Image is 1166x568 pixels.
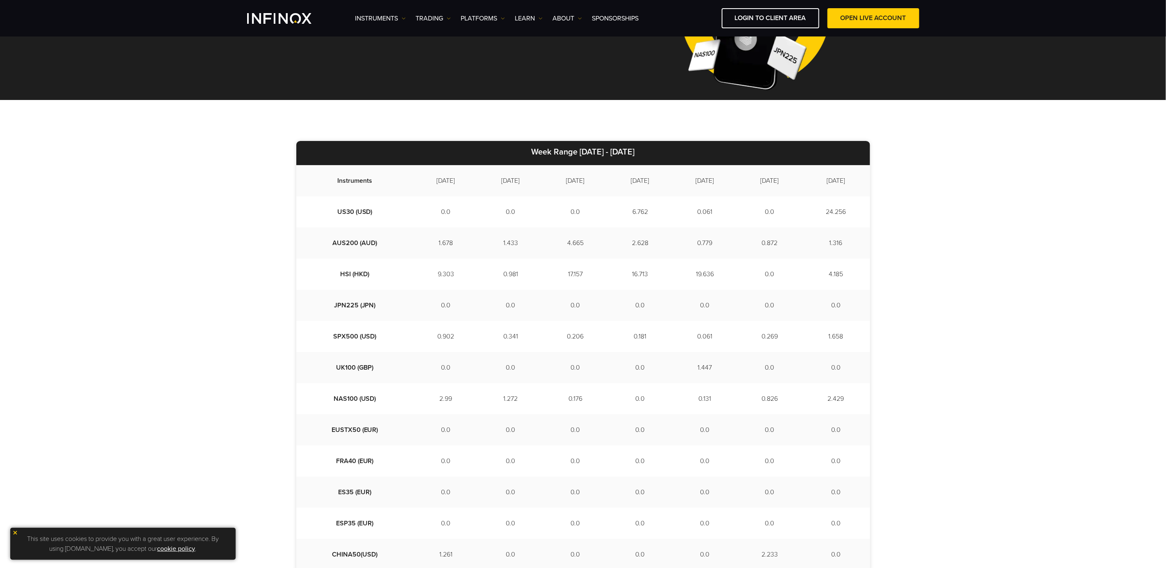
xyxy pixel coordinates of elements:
td: 0.0 [737,477,802,508]
a: TRADING [416,14,451,23]
td: 0.0 [608,352,673,383]
td: 0.872 [737,227,802,259]
strong: [DATE] - [DATE] [580,147,635,157]
td: 6.762 [608,196,673,227]
td: 24.256 [802,196,870,227]
a: PLATFORMS [461,14,505,23]
td: 0.0 [737,196,802,227]
td: 0.0 [673,414,737,445]
td: 0.0 [802,508,870,539]
td: 0.0 [802,352,870,383]
td: Instruments [296,165,414,196]
td: 0.0 [478,414,543,445]
td: 0.061 [673,321,737,352]
td: EUSTX50 (EUR) [296,414,414,445]
a: OPEN LIVE ACCOUNT [827,8,919,28]
td: 0.826 [737,383,802,414]
td: 0.0 [414,477,478,508]
td: 0.0 [673,477,737,508]
td: 1.433 [478,227,543,259]
td: 0.181 [608,321,673,352]
td: 1.272 [478,383,543,414]
a: LOGIN TO CLIENT AREA [722,8,819,28]
td: 0.981 [478,259,543,290]
td: 19.636 [673,259,737,290]
td: 4.665 [543,227,608,259]
td: 0.0 [478,445,543,477]
a: SPONSORSHIPS [592,14,639,23]
td: 4.185 [802,259,870,290]
td: 0.0 [608,445,673,477]
td: AUS200 (AUD) [296,227,414,259]
td: 2.99 [414,383,478,414]
td: 0.0 [802,445,870,477]
td: 0.0 [737,508,802,539]
td: ES35 (EUR) [296,477,414,508]
td: 0.0 [608,414,673,445]
td: 0.131 [673,383,737,414]
td: 0.0 [802,290,870,321]
td: 0.0 [543,196,608,227]
a: Learn [515,14,543,23]
td: JPN225 (JPN) [296,290,414,321]
td: [DATE] [737,165,802,196]
td: [DATE] [414,165,478,196]
td: ESP35 (EUR) [296,508,414,539]
td: 0.0 [414,445,478,477]
td: 0.0 [737,352,802,383]
td: 0.0 [543,414,608,445]
td: 0.0 [414,196,478,227]
td: 0.0 [543,352,608,383]
td: 0.269 [737,321,802,352]
td: FRA40 (EUR) [296,445,414,477]
img: yellow close icon [12,530,18,536]
td: 1.658 [802,321,870,352]
td: 0.061 [673,196,737,227]
td: [DATE] [543,165,608,196]
a: INFINOX Logo [247,13,331,24]
td: HSI (HKD) [296,259,414,290]
td: 0.0 [608,383,673,414]
a: ABOUT [553,14,582,23]
strong: Week Range [532,147,578,157]
td: 1.678 [414,227,478,259]
td: 0.0 [478,508,543,539]
td: 0.902 [414,321,478,352]
td: 0.176 [543,383,608,414]
td: 1.447 [673,352,737,383]
td: 2.429 [802,383,870,414]
td: 0.0 [802,414,870,445]
td: 0.0 [478,196,543,227]
td: 0.0 [673,290,737,321]
td: [DATE] [608,165,673,196]
td: UK100 (GBP) [296,352,414,383]
td: 0.0 [802,477,870,508]
td: 0.0 [543,290,608,321]
td: 0.0 [414,508,478,539]
td: 0.0 [543,445,608,477]
td: [DATE] [673,165,737,196]
td: 0.0 [414,414,478,445]
td: 0.0 [543,477,608,508]
p: This site uses cookies to provide you with a great user experience. By using [DOMAIN_NAME], you a... [14,532,232,556]
td: 0.0 [608,290,673,321]
td: 0.0 [673,445,737,477]
td: 0.0 [478,477,543,508]
td: 17.157 [543,259,608,290]
td: 0.0 [608,477,673,508]
td: 0.779 [673,227,737,259]
td: 0.0 [673,508,737,539]
td: 0.0 [478,352,543,383]
td: NAS100 (USD) [296,383,414,414]
td: 0.0 [414,290,478,321]
td: [DATE] [478,165,543,196]
td: 0.0 [737,414,802,445]
td: 0.0 [737,445,802,477]
td: 0.0 [478,290,543,321]
td: [DATE] [802,165,870,196]
td: 0.341 [478,321,543,352]
td: 9.303 [414,259,478,290]
td: 16.713 [608,259,673,290]
td: 0.0 [608,508,673,539]
a: cookie policy [157,545,195,553]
